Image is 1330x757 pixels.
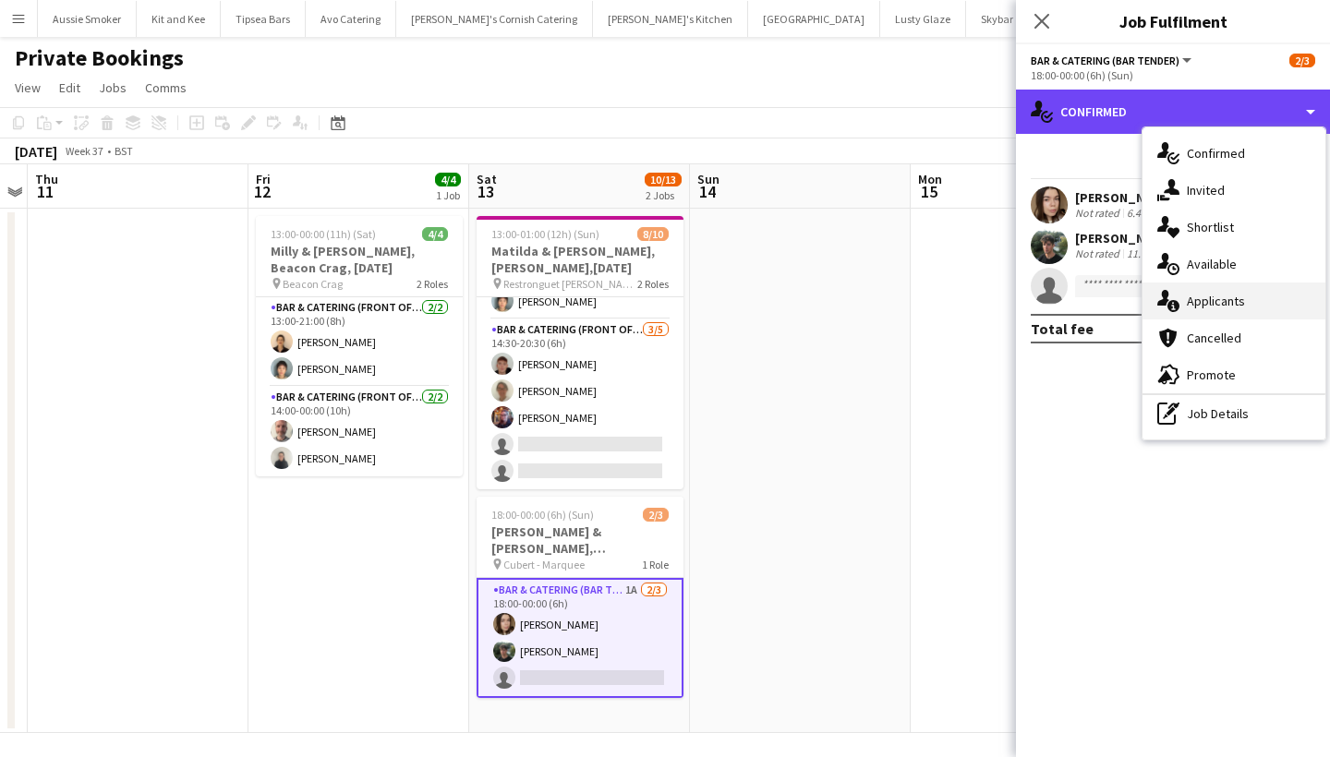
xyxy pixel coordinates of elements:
span: Sun [697,171,719,187]
div: Confirmed [1016,90,1330,134]
div: 11.14mi [1123,246,1167,261]
app-job-card: 13:00-00:00 (11h) (Sat)4/4Milly & [PERSON_NAME], Beacon Crag, [DATE] Beacon Crag2 RolesBar & Cate... [256,216,463,476]
div: Invited [1143,172,1325,209]
a: Comms [138,76,194,100]
span: Cubert - Marquee [503,558,585,571]
button: Avo Catering [306,1,396,37]
span: Edit [59,79,80,96]
span: Jobs [99,79,127,96]
button: Skybar [966,1,1029,37]
div: Promote [1143,356,1325,393]
span: 11 [32,181,58,202]
h3: [PERSON_NAME] & [PERSON_NAME], [PERSON_NAME], [DATE] [477,523,683,557]
div: Not rated [1075,206,1123,221]
span: 2/3 [1289,54,1315,67]
span: 18:00-00:00 (6h) (Sun) [491,508,594,522]
div: Shortlist [1143,209,1325,246]
button: Aussie Smoker [38,1,137,37]
span: 15 [915,181,942,202]
div: 6.44mi [1123,206,1162,221]
span: 2 Roles [417,277,448,291]
div: BST [115,144,133,158]
button: [PERSON_NAME]'s Cornish Catering [396,1,593,37]
span: Beacon Crag [283,277,343,291]
span: 1 Role [642,558,669,571]
span: 2/3 [643,508,669,522]
button: Bar & Catering (Bar Tender) [1031,54,1194,67]
app-card-role: Bar & Catering (Front of House)2/213:00-21:00 (8h)[PERSON_NAME][PERSON_NAME] [256,297,463,387]
span: Bar & Catering (Bar Tender) [1031,54,1179,67]
span: 12 [253,181,271,202]
div: [PERSON_NAME] [1075,230,1221,246]
span: 14 [695,181,719,202]
span: 13:00-01:00 (12h) (Sun) [491,227,599,241]
span: Fri [256,171,271,187]
div: 18:00-00:00 (6h) (Sun) [1031,68,1315,82]
span: 13 [474,181,497,202]
span: View [15,79,41,96]
span: 8/10 [637,227,669,241]
app-card-role: Bar & Catering (Bar Tender)1A2/318:00-00:00 (6h)[PERSON_NAME][PERSON_NAME] [477,578,683,698]
div: [PERSON_NAME] [1075,189,1215,206]
span: 10/13 [645,173,682,186]
button: [GEOGRAPHIC_DATA] [748,1,880,37]
span: Restronguet [PERSON_NAME] [503,277,637,291]
div: Total fee [1031,319,1094,338]
div: Available [1143,246,1325,282]
h1: Private Bookings [15,44,184,72]
div: 1 Job [436,188,460,202]
h3: Matilda & [PERSON_NAME], [PERSON_NAME],[DATE] [477,243,683,276]
button: Kit and Kee [137,1,221,37]
h3: Milly & [PERSON_NAME], Beacon Crag, [DATE] [256,243,463,276]
a: Jobs [91,76,134,100]
div: 2 Jobs [646,188,681,202]
span: 2 Roles [637,277,669,291]
div: Job Details [1143,395,1325,432]
span: 4/4 [435,173,461,186]
span: 4/4 [422,227,448,241]
app-job-card: 18:00-00:00 (6h) (Sun)2/3[PERSON_NAME] & [PERSON_NAME], [PERSON_NAME], [DATE] Cubert - Marquee1 R... [477,497,683,698]
div: Not rated [1075,246,1123,261]
span: Thu [35,171,58,187]
button: [PERSON_NAME]'s Kitchen [593,1,748,37]
div: Confirmed [1143,135,1325,172]
span: Mon [918,171,942,187]
h3: Job Fulfilment [1016,9,1330,33]
span: Sat [477,171,497,187]
app-card-role: Bar & Catering (Front of House)2/214:00-00:00 (10h)[PERSON_NAME][PERSON_NAME] [256,387,463,476]
app-job-card: 13:00-01:00 (12h) (Sun)8/10Matilda & [PERSON_NAME], [PERSON_NAME],[DATE] Restronguet [PERSON_NAME... [477,216,683,489]
button: Lusty Glaze [880,1,966,37]
span: Week 37 [61,144,107,158]
a: View [7,76,48,100]
button: Tipsea Bars [221,1,306,37]
app-card-role: Bar & Catering (Front of House)3/514:30-20:30 (6h)[PERSON_NAME][PERSON_NAME][PERSON_NAME] [477,319,683,489]
div: Applicants [1143,282,1325,319]
div: [DATE] [15,142,57,161]
span: 13:00-00:00 (11h) (Sat) [271,227,376,241]
div: Cancelled [1143,319,1325,356]
a: Edit [52,76,88,100]
span: Comms [145,79,187,96]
